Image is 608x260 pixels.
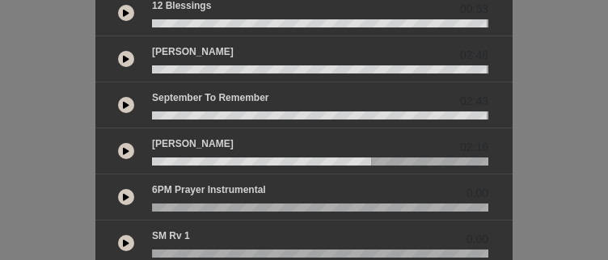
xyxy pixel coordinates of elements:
p: [PERSON_NAME] [152,44,234,59]
p: September to Remember [152,90,269,105]
p: SM Rv 1 [152,229,190,243]
span: 02:43 [460,93,488,110]
p: 6PM Prayer Instrumental [152,182,266,197]
span: 02:48 [460,47,488,64]
span: 00:53 [460,1,488,18]
p: [PERSON_NAME] [152,136,234,151]
span: 0.00 [467,185,488,202]
span: 0.00 [467,231,488,248]
span: 02:16 [460,139,488,156]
